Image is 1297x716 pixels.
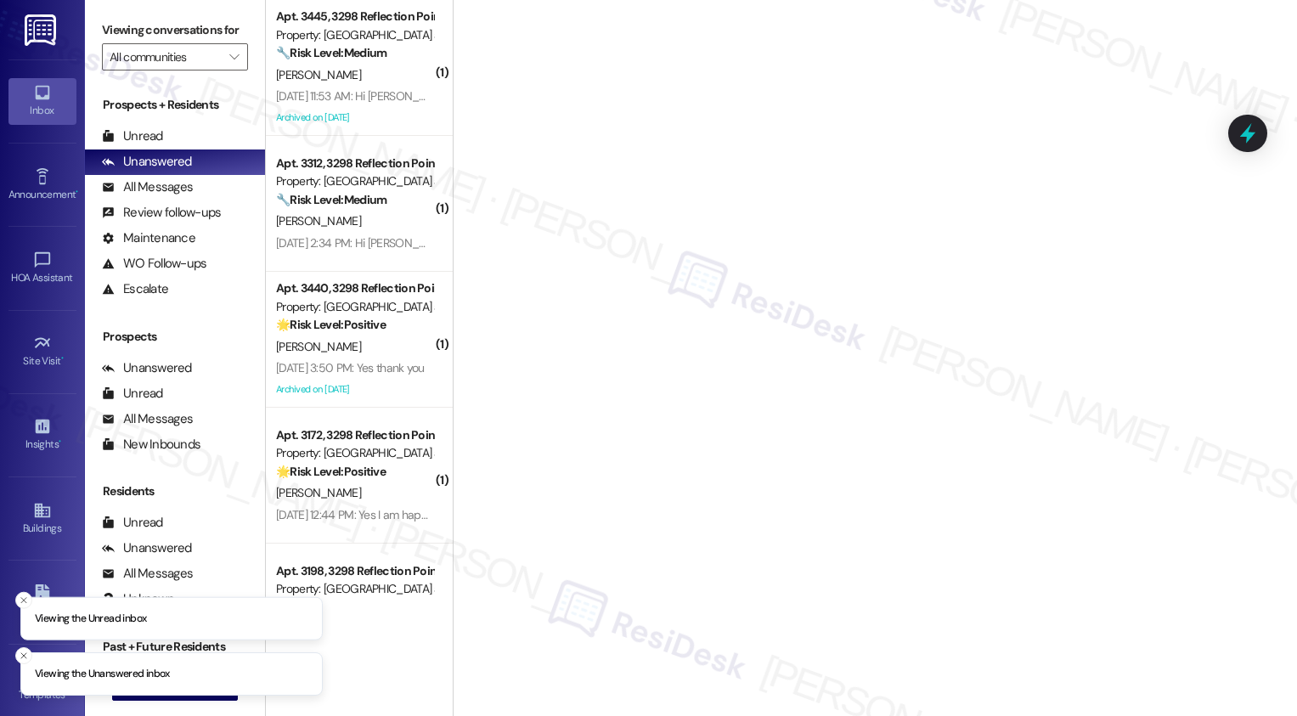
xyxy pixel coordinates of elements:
label: Viewing conversations for [102,17,248,43]
div: [DATE] 3:50 PM: Yes thank you [276,360,425,375]
div: Apt. 3172, 3298 Reflection Pointe [276,426,433,444]
span: • [59,436,61,448]
div: Residents [85,482,265,500]
div: Apt. 3312, 3298 Reflection Pointe [276,155,433,172]
input: All communities [110,43,221,70]
div: Review follow-ups [102,204,221,222]
div: Prospects + Residents [85,96,265,114]
div: Property: [GEOGRAPHIC_DATA] at [GEOGRAPHIC_DATA] [276,580,433,598]
div: Unanswered [102,153,192,171]
div: Unread [102,514,163,532]
div: Property: [GEOGRAPHIC_DATA] at [GEOGRAPHIC_DATA] [276,298,433,316]
strong: 🔧 Risk Level: Medium [276,45,386,60]
a: Site Visit • [8,329,76,375]
span: [PERSON_NAME] [276,213,361,228]
div: Archived on [DATE] [274,379,435,400]
div: Unread [102,127,163,145]
i:  [229,50,239,64]
span: • [76,186,78,198]
span: [PERSON_NAME] [276,339,361,354]
strong: 🌟 Risk Level: Positive [276,317,386,332]
div: Property: [GEOGRAPHIC_DATA] at [GEOGRAPHIC_DATA] [276,444,433,462]
div: Apt. 3445, 3298 Reflection Pointe [276,8,433,25]
a: Insights • [8,412,76,458]
div: [DATE] 11:53 AM: Hi [PERSON_NAME]! Checking in on the status of my dishwasher? [276,88,679,104]
div: Apt. 3440, 3298 Reflection Pointe [276,279,433,297]
div: Escalate [102,280,168,298]
div: All Messages [102,565,193,583]
strong: 🌟 Risk Level: Positive [276,464,386,479]
img: ResiDesk Logo [25,14,59,46]
div: Archived on [DATE] [274,107,435,128]
a: Inbox [8,78,76,124]
button: Close toast [15,591,32,608]
span: [PERSON_NAME] [276,485,361,500]
div: Unread [102,385,163,403]
div: All Messages [102,410,193,428]
div: Unanswered [102,359,192,377]
div: New Inbounds [102,436,200,454]
strong: 🔧 Risk Level: Medium [276,192,386,207]
span: • [61,352,64,364]
div: Property: [GEOGRAPHIC_DATA] at [GEOGRAPHIC_DATA] [276,172,433,190]
div: Property: [GEOGRAPHIC_DATA] at [GEOGRAPHIC_DATA] [276,26,433,44]
div: WO Follow-ups [102,255,206,273]
p: Viewing the Unanswered inbox [35,667,170,682]
span: [PERSON_NAME] [276,67,361,82]
div: Maintenance [102,229,195,247]
a: Buildings [8,496,76,542]
a: Leads [8,579,76,625]
div: Unanswered [102,539,192,557]
a: HOA Assistant [8,245,76,291]
div: Apt. 3198, 3298 Reflection Pointe [276,562,433,580]
div: Prospects [85,328,265,346]
p: Viewing the Unread inbox [35,611,146,626]
div: All Messages [102,178,193,196]
a: Templates • [8,662,76,708]
button: Close toast [15,647,32,664]
div: [DATE] 12:44 PM: Yes I am happy [276,507,433,522]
